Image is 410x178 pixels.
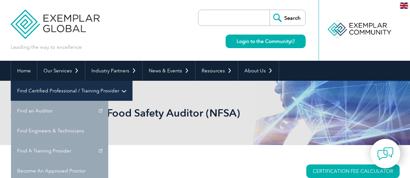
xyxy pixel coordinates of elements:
[11,121,108,141] a: Find Engineers & Technicians
[85,61,142,81] a: Industry Partners
[11,141,108,161] a: Find A Training Provider
[11,101,108,121] a: Find an Auditor
[11,81,132,101] a: Find Certified Professional / Training Provider
[238,61,279,81] a: About Us
[37,61,85,81] a: Our Services
[143,61,195,81] a: News & Events
[400,3,408,9] img: en
[291,39,295,43] img: open_square.png
[11,61,37,81] a: Home
[11,164,283,175] h2: General Overview
[11,107,260,119] h1: Australian National Food Safety Auditor (NFSA)
[270,10,305,26] input: Search
[195,61,238,81] a: Resources
[306,164,400,178] a: CERTIFICATION FEE CALCULATOR
[377,146,393,162] img: contact-chat.png
[11,44,82,51] p: Leading the way to excellence
[226,35,306,48] a: Login to the Community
